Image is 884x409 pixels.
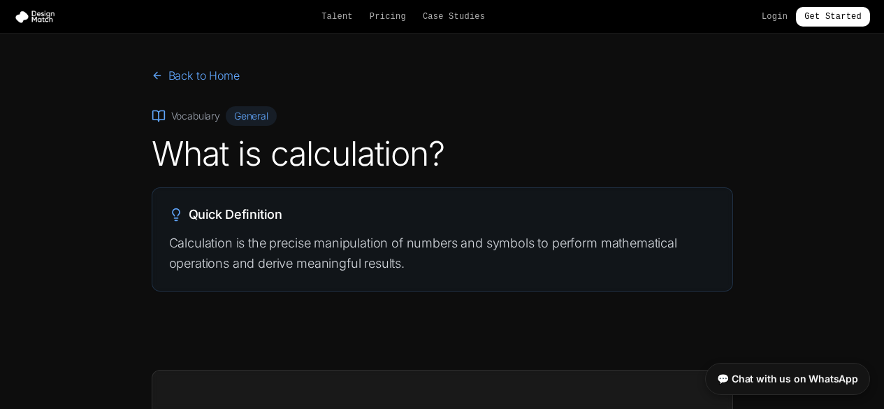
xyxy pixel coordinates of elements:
[169,233,716,274] p: Calculation is the precise manipulation of numbers and symbols to perform mathematical operations...
[705,363,870,395] a: 💬 Chat with us on WhatsApp
[370,11,406,22] a: Pricing
[762,11,788,22] a: Login
[796,7,870,27] a: Get Started
[423,11,485,22] a: Case Studies
[171,109,220,123] span: Vocabulary
[152,137,733,171] h1: What is calculation?
[14,10,61,24] img: Design Match
[321,11,353,22] a: Talent
[152,67,240,84] a: Back to Home
[226,106,277,126] span: General
[169,205,716,224] h2: Quick Definition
